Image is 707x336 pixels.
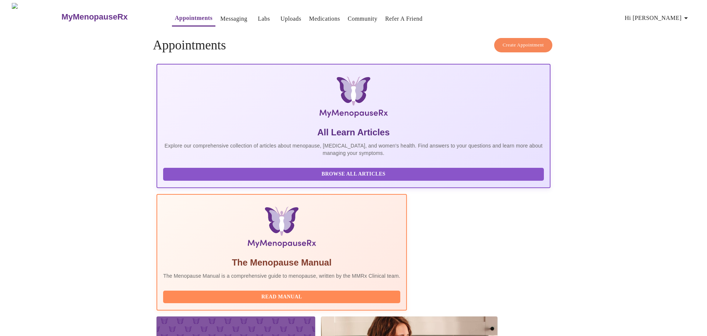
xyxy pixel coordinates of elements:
[306,11,343,26] button: Medications
[175,13,212,23] a: Appointments
[163,291,400,304] button: Read Manual
[494,38,552,52] button: Create Appointment
[281,14,302,24] a: Uploads
[217,11,250,26] button: Messaging
[622,11,693,25] button: Hi [PERSON_NAME]
[220,14,247,24] a: Messaging
[61,4,157,30] a: MyMenopauseRx
[163,170,546,177] a: Browse All Articles
[278,11,305,26] button: Uploads
[170,292,393,302] span: Read Manual
[385,14,423,24] a: Refer a Friend
[163,142,544,157] p: Explore our comprehensive collection of articles about menopause, [MEDICAL_DATA], and women's hea...
[309,14,340,24] a: Medications
[222,76,485,121] img: MyMenopauseRx Logo
[61,12,128,22] h3: MyMenopauseRx
[258,14,270,24] a: Labs
[163,127,544,138] h5: All Learn Articles
[252,11,276,26] button: Labs
[503,41,544,49] span: Create Appointment
[348,14,377,24] a: Community
[382,11,426,26] button: Refer a Friend
[625,13,690,23] span: Hi [PERSON_NAME]
[153,38,554,53] h4: Appointments
[172,11,215,27] button: Appointments
[201,207,362,251] img: Menopause Manual
[163,293,402,299] a: Read Manual
[345,11,380,26] button: Community
[163,272,400,280] p: The Menopause Manual is a comprehensive guide to menopause, written by the MMRx Clinical team.
[163,168,544,181] button: Browse All Articles
[170,170,537,179] span: Browse All Articles
[163,257,400,269] h5: The Menopause Manual
[12,3,61,31] img: MyMenopauseRx Logo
